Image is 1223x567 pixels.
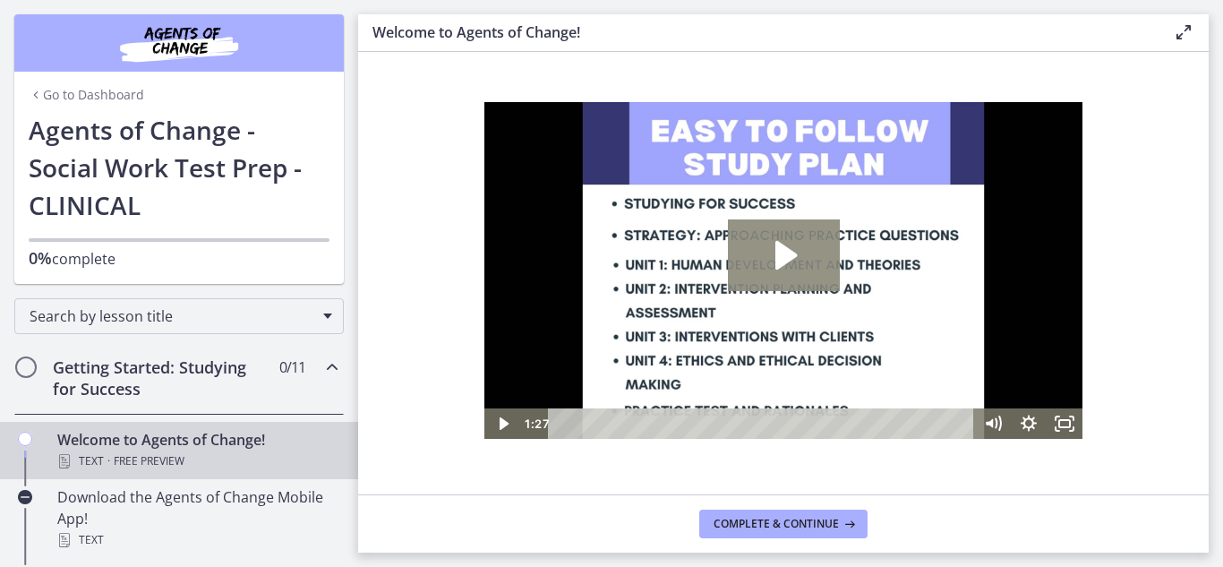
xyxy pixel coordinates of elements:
[72,21,287,64] img: Agents of Change Social Work Test Prep
[14,298,344,334] div: Search by lesson title
[562,306,598,337] button: Fullscreen
[279,357,305,378] span: 0 / 11
[526,306,562,337] button: Show settings menu
[77,306,482,337] div: Playbar
[699,510,868,538] button: Complete & continue
[107,451,110,472] span: ·
[29,111,329,224] h1: Agents of Change - Social Work Test Prep - CLINICAL
[29,86,144,104] a: Go to Dashboard
[114,451,184,472] span: Free preview
[57,429,337,472] div: Welcome to Agents of Change!
[29,247,329,270] p: complete
[57,529,337,551] div: Text
[491,306,526,337] button: Mute
[372,21,1144,43] h3: Welcome to Agents of Change!
[244,117,355,189] button: Play Video: c1o6hcmjueu5qasqsu00.mp4
[29,247,52,269] span: 0%
[57,451,337,472] div: Text
[30,306,314,326] span: Search by lesson title
[57,486,337,551] div: Download the Agents of Change Mobile App!
[714,517,839,531] span: Complete & continue
[53,357,271,399] h2: Getting Started: Studying for Success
